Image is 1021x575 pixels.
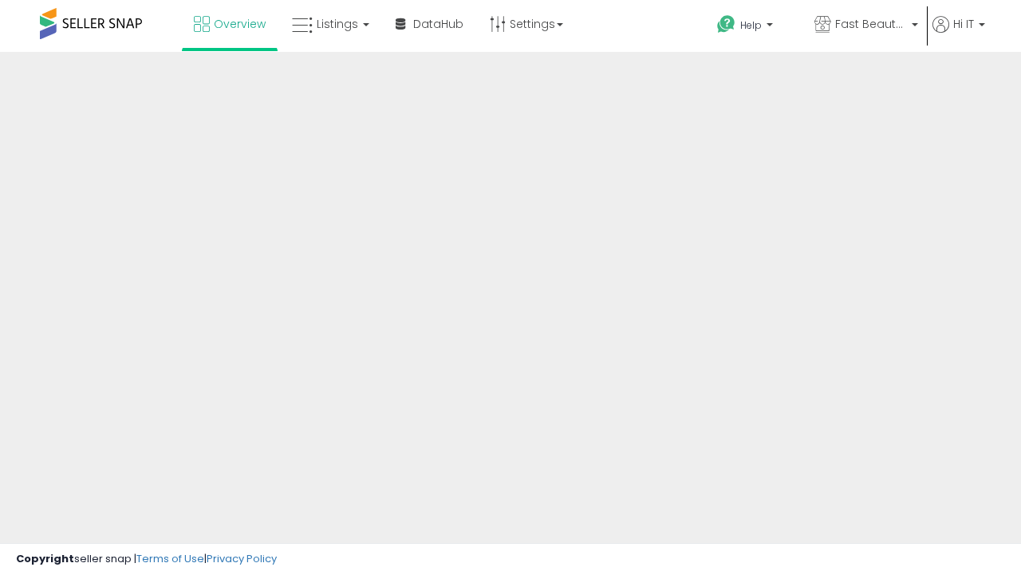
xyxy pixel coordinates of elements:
[317,16,358,32] span: Listings
[953,16,974,32] span: Hi IT
[16,552,277,567] div: seller snap | |
[932,16,985,52] a: Hi IT
[704,2,800,52] a: Help
[136,551,204,566] a: Terms of Use
[740,18,762,32] span: Help
[214,16,266,32] span: Overview
[835,16,907,32] span: Fast Beauty ([GEOGRAPHIC_DATA])
[207,551,277,566] a: Privacy Policy
[16,551,74,566] strong: Copyright
[716,14,736,34] i: Get Help
[413,16,463,32] span: DataHub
